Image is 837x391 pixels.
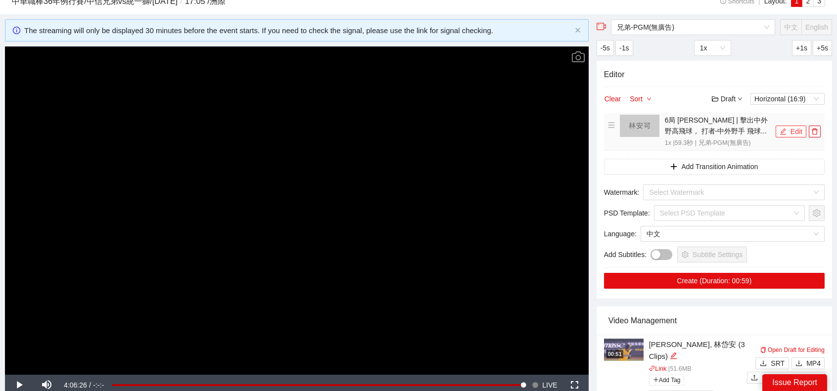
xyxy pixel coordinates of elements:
[809,128,820,135] span: delete
[809,205,825,221] button: setting
[760,347,766,353] span: copy
[776,126,806,137] button: editEdit
[647,96,651,102] span: down
[575,27,581,34] button: close
[747,372,825,384] button: uploadUpload to YouTube
[712,95,719,102] span: folder-open
[813,40,832,56] button: +5s
[649,339,747,362] div: [PERSON_NAME], 林岱安 (3 Clips)
[762,374,827,391] div: Issue Report
[791,357,825,369] button: downloadMP4
[604,159,825,174] button: plusAdd Transition Animation
[653,377,659,383] span: plus
[619,43,629,53] span: -1s
[606,350,623,358] div: 00:51
[93,381,104,389] span: -:-:-
[712,93,743,104] div: Draft
[604,249,647,260] span: Add Subtitles :
[604,208,650,218] span: PSD Template :
[751,374,758,382] span: upload
[597,40,614,56] button: -5s
[617,20,769,35] span: 兄弟-PGM(無廣告)
[762,372,821,383] span: Upload to YouTube
[604,68,825,81] h4: Editor
[604,339,644,361] img: 48ae6434-56a1-4367-b93a-a3635cc6e943.jpg
[89,381,91,389] span: /
[604,228,637,239] span: Language :
[755,357,789,369] button: downloadSRT
[575,27,581,33] span: close
[738,96,743,101] span: down
[677,247,747,262] button: settingSubtitle Settings
[806,358,821,369] span: MP4
[649,365,667,372] a: linkLink
[700,41,725,55] span: 1x
[604,93,621,105] button: Clear
[771,358,785,369] span: SRT
[597,22,606,32] span: video-camera
[24,25,571,37] div: The streaming will only be displayed 30 minutes before the event starts. If you need to check the...
[817,43,828,53] span: +5s
[665,138,773,148] p: 1x | 59.3 秒 | 兄弟-PGM(無廣告)
[805,23,828,31] span: English
[13,27,20,34] span: info-circle
[608,306,820,335] div: Video Management
[604,187,640,198] span: Watermark :
[608,122,615,129] span: menu
[629,93,652,105] button: Sortdown
[784,23,798,31] span: 中文
[615,40,633,56] button: -1s
[649,375,685,386] span: Add Tag
[647,226,819,241] span: 中文
[670,163,677,171] span: plus
[795,360,802,368] span: download
[604,273,825,289] button: Create (Duration: 00:59)
[665,115,773,136] h4: 6局 [PERSON_NAME] | 擊出中外野高飛球， 打者-中外野手 飛球...
[5,46,589,375] div: Video Player
[760,347,825,353] a: Open Draft for Editing
[792,40,811,56] button: +1s
[670,352,677,359] span: edit
[809,126,821,137] button: delete
[780,128,787,136] span: edit
[601,43,610,53] span: -5s
[796,43,807,53] span: +1s
[754,93,821,104] span: Horizontal (16:9)
[620,115,659,137] img: 160x90.png
[670,350,677,362] div: Edit
[760,360,767,368] span: download
[649,365,655,372] span: link
[649,364,747,374] p: | 51.6 MB
[64,381,87,389] span: 4:06:26
[112,384,523,386] div: Progress Bar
